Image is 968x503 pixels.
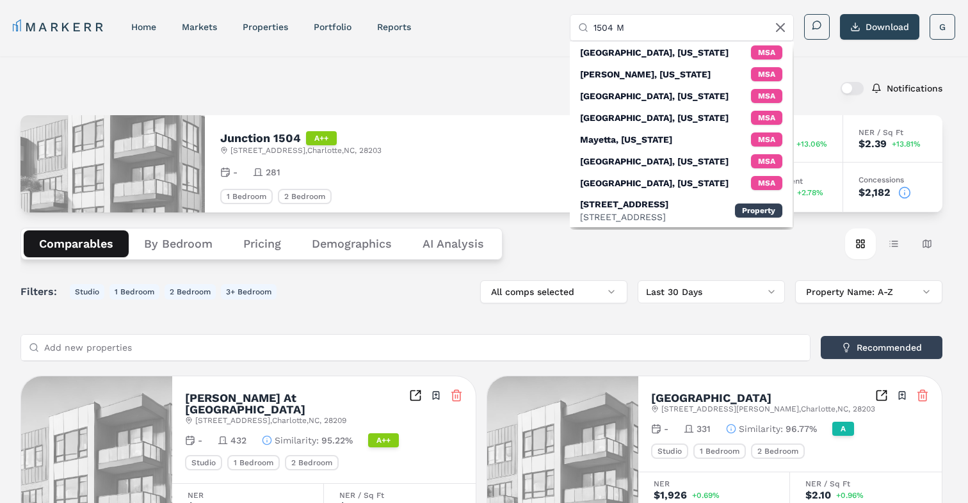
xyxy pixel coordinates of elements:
div: Studio [651,443,688,459]
div: 1 Bedroom [220,189,273,204]
div: MSA [751,67,782,81]
button: Demographics [296,230,407,257]
div: MSA [751,154,782,168]
div: [GEOGRAPHIC_DATA], [US_STATE] [580,155,729,168]
span: G [939,20,946,33]
div: MSA [751,45,782,60]
div: Studio [185,455,222,470]
input: Search by MSA, ZIP, Property Name, or Address [593,15,786,40]
div: 1 Bedroom [227,455,280,470]
div: [STREET_ADDRESS] [580,198,668,211]
a: MARKERR [13,18,106,36]
button: All comps selected [480,280,627,303]
label: Notifications [887,84,942,93]
a: properties [243,22,288,32]
div: [GEOGRAPHIC_DATA], [US_STATE] [580,46,729,59]
div: MSA: Manhattan, Kansas [570,42,793,63]
button: Similarity:95.22% [262,434,353,447]
div: Mayetta, [US_STATE] [580,133,672,146]
div: $2.10 [805,490,831,500]
span: - [233,166,238,179]
button: By Bedroom [129,230,228,257]
div: NER / Sq Ft [859,129,927,136]
div: Concessions [859,176,927,184]
div: MSA [751,176,782,190]
div: A++ [368,433,399,447]
button: Property Name: A-Z [795,280,942,303]
div: Suggestions [570,42,793,227]
span: [STREET_ADDRESS][PERSON_NAME] , Charlotte , NC , 28203 [661,404,875,414]
div: MSA [751,111,782,125]
span: - [198,434,202,447]
button: Studio [70,284,104,299]
span: +0.96% [836,491,864,499]
div: 2 Bedroom [285,455,339,470]
span: - [664,422,668,435]
div: MSA: Milford, Kansas [570,107,793,129]
span: +13.81% [892,140,921,148]
h2: [PERSON_NAME] At [GEOGRAPHIC_DATA] [185,392,409,415]
span: 331 [697,422,711,435]
div: A++ [306,131,337,145]
span: +13.06% [796,140,827,148]
button: AI Analysis [407,230,499,257]
span: 281 [266,166,280,179]
div: 2 Bedroom [278,189,332,204]
div: [PERSON_NAME], [US_STATE] [580,68,711,81]
div: MSA: Marion, Kansas [570,172,793,194]
div: MSA: Maple Hill, Kansas [570,85,793,107]
button: Similarity:96.77% [726,422,817,435]
div: MSA: McFarland, Kansas [570,63,793,85]
button: Pricing [228,230,296,257]
h2: Junction 1504 [220,132,301,144]
div: MSA: Meriden, Kansas [570,150,793,172]
span: Similarity : [739,422,783,435]
span: 96.77% [786,422,817,435]
input: Add new properties [44,335,802,360]
span: Filters: [20,284,65,299]
button: 2 Bedroom [165,284,216,299]
h2: [GEOGRAPHIC_DATA] [651,392,771,404]
a: markets [182,22,217,32]
div: NER / Sq Ft [805,480,926,488]
button: 1 Bedroom [109,284,159,299]
div: $1,926 [654,490,687,500]
a: Portfolio [314,22,351,32]
div: $2.39 [859,139,887,149]
button: Recommended [821,336,942,359]
span: Similarity : [275,434,319,447]
a: Inspect Comparables [409,389,422,402]
div: NER [188,491,308,499]
div: [STREET_ADDRESS] [580,211,668,223]
a: reports [377,22,411,32]
div: Property: 1504 Mainline Boulevard [570,194,793,227]
span: +2.78% [797,189,823,196]
div: 2 Bedroom [751,443,805,459]
div: MSA [751,89,782,103]
span: [STREET_ADDRESS] , Charlotte , NC , 28209 [195,415,346,426]
a: home [131,22,156,32]
span: 432 [230,434,246,447]
span: 95.22% [321,434,353,447]
div: MSA: Mayetta, Kansas [570,129,793,150]
button: Comparables [24,230,129,257]
span: +0.69% [692,491,720,499]
div: NER / Sq Ft [339,491,460,499]
button: Download [840,14,919,40]
span: [STREET_ADDRESS] , Charlotte , NC , 28203 [230,145,382,156]
div: [GEOGRAPHIC_DATA], [US_STATE] [580,90,729,102]
div: 1 Bedroom [693,443,746,459]
div: MSA [751,132,782,147]
div: $2,182 [859,188,891,198]
button: 3+ Bedroom [221,284,277,299]
div: [GEOGRAPHIC_DATA], [US_STATE] [580,111,729,124]
div: [GEOGRAPHIC_DATA], [US_STATE] [580,177,729,189]
div: Property [735,204,782,218]
button: G [930,14,955,40]
a: Inspect Comparables [875,389,888,402]
div: NER [654,480,774,488]
div: A [832,422,854,436]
